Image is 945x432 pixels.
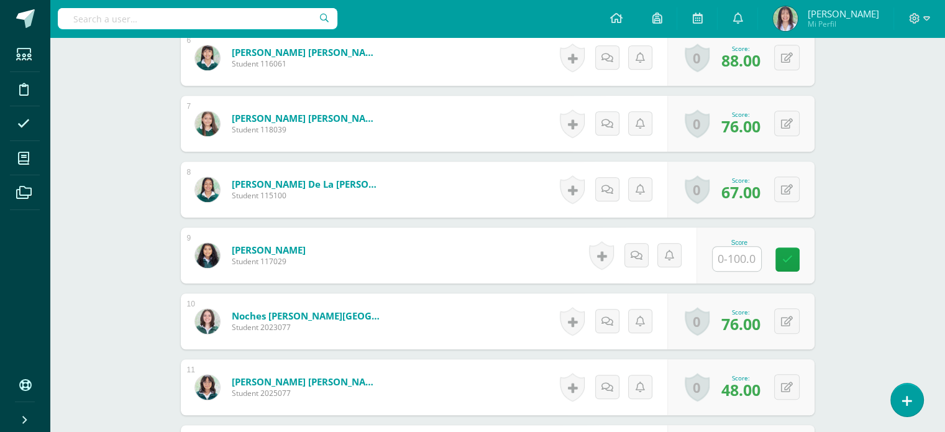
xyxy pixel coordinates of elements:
a: Noches [PERSON_NAME][GEOGRAPHIC_DATA] [232,310,381,322]
img: f80adf85d64e295c3607742a5ce69bdd.png [195,243,220,268]
span: 67.00 [721,182,760,203]
a: [PERSON_NAME] [PERSON_NAME] [232,375,381,388]
input: Search a user… [58,8,337,29]
img: cf122310391f7a928a40645edd7e1f45.png [195,309,220,334]
div: Score: [721,176,760,185]
a: 0 [685,307,710,336]
img: f3b1493ed436830fdf56a417e31bb5df.png [773,6,798,31]
div: Score: [721,110,760,119]
div: Score [712,239,767,246]
a: [PERSON_NAME] [232,244,306,256]
a: [PERSON_NAME] [PERSON_NAME] [232,46,381,58]
span: Student 116061 [232,58,381,69]
a: [PERSON_NAME] De La [PERSON_NAME] [PERSON_NAME] [232,178,381,190]
span: 88.00 [721,50,760,71]
a: 0 [685,44,710,72]
img: be577f796cacd2fac92512d18923a548.png [195,177,220,202]
img: 981b30d0db7cedbe81d0806b3223499b.png [195,45,220,70]
span: Student 2023077 [232,322,381,333]
input: 0-100.0 [713,247,761,271]
span: 76.00 [721,116,760,137]
a: 0 [685,109,710,138]
span: Student 2025077 [232,388,381,398]
span: 48.00 [721,379,760,400]
a: 0 [685,373,710,402]
span: 76.00 [721,313,760,334]
img: cda35ebbbc3fc15a689c34158c72bffa.png [195,375,220,400]
span: Student 115100 [232,190,381,201]
span: Student 118039 [232,124,381,135]
span: [PERSON_NAME] [807,7,879,20]
a: 0 [685,175,710,204]
img: 2ceeeeeac689e679d6fe2c120338d5c2.png [195,111,220,136]
div: Score: [721,374,760,382]
span: Mi Perfil [807,19,879,29]
span: Student 117029 [232,256,306,267]
a: [PERSON_NAME] [PERSON_NAME] [232,112,381,124]
div: Score: [721,308,760,316]
div: Score: [721,44,760,53]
